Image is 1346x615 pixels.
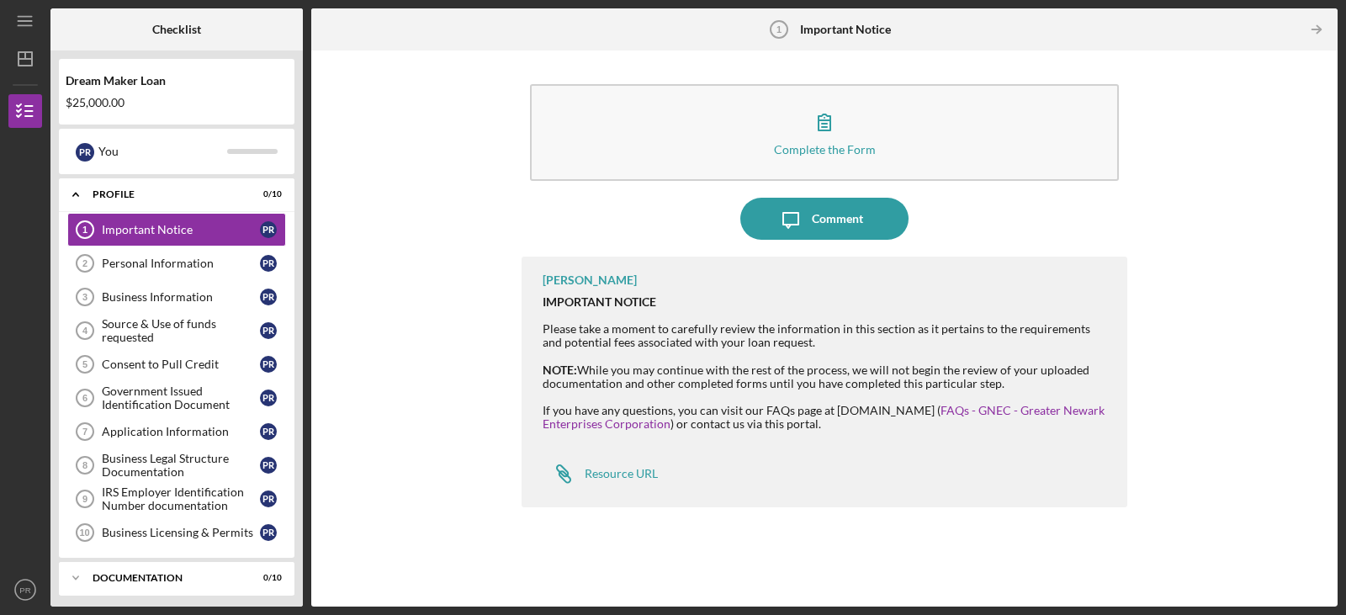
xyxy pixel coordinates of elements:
[102,290,260,304] div: Business Information
[102,358,260,371] div: Consent to Pull Credit
[82,359,87,369] tspan: 5
[543,294,656,309] strong: IMPORTANT NOTICE
[543,295,1110,349] div: Please take a moment to carefully review the information in this section as it pertains to the re...
[776,24,782,34] tspan: 1
[82,258,87,268] tspan: 2
[260,423,277,440] div: P R
[102,384,260,411] div: Government Issued Identification Document
[102,425,260,438] div: Application Information
[260,524,277,541] div: P R
[102,223,260,236] div: Important Notice
[260,457,277,474] div: P R
[260,490,277,507] div: P R
[102,526,260,539] div: Business Licensing & Permits
[585,467,658,480] div: Resource URL
[543,363,577,377] strong: NOTE:
[67,381,286,415] a: 6Government Issued Identification DocumentPR
[152,23,201,36] b: Checklist
[543,363,1110,445] div: While you may continue with the rest of the process, we will not begin the review of your uploade...
[8,573,42,607] button: PR
[67,213,286,247] a: 1Important NoticePR
[260,356,277,373] div: P R
[67,448,286,482] a: 8Business Legal Structure DocumentationPR
[812,198,863,240] div: Comment
[530,84,1119,181] button: Complete the Form
[800,23,891,36] b: Important Notice
[67,314,286,347] a: 4Source & Use of funds requestedPR
[67,280,286,314] a: 3Business InformationPR
[102,452,260,479] div: Business Legal Structure Documentation
[252,573,282,583] div: 0 / 10
[260,221,277,238] div: P R
[19,586,30,595] text: PR
[67,247,286,280] a: 2Personal InformationPR
[66,74,288,87] div: Dream Maker Loan
[260,289,277,305] div: P R
[82,225,87,235] tspan: 1
[740,198,909,240] button: Comment
[543,273,637,287] div: [PERSON_NAME]
[98,137,227,166] div: You
[67,516,286,549] a: 10Business Licensing & PermitsPR
[260,255,277,272] div: P R
[543,457,658,490] a: Resource URL
[67,415,286,448] a: 7Application InformationPR
[82,460,87,470] tspan: 8
[102,317,260,344] div: Source & Use of funds requested
[67,482,286,516] a: 9IRS Employer Identification Number documentationPR
[82,393,87,403] tspan: 6
[79,528,89,538] tspan: 10
[82,427,87,437] tspan: 7
[260,322,277,339] div: P R
[93,189,240,199] div: Profile
[93,573,240,583] div: Documentation
[543,403,1105,431] a: FAQs - GNEC - Greater Newark Enterprises Corporation
[76,143,94,162] div: P R
[66,96,288,109] div: $25,000.00
[252,189,282,199] div: 0 / 10
[82,292,87,302] tspan: 3
[102,485,260,512] div: IRS Employer Identification Number documentation
[774,143,876,156] div: Complete the Form
[67,347,286,381] a: 5Consent to Pull CreditPR
[260,390,277,406] div: P R
[102,257,260,270] div: Personal Information
[82,494,87,504] tspan: 9
[82,326,88,336] tspan: 4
